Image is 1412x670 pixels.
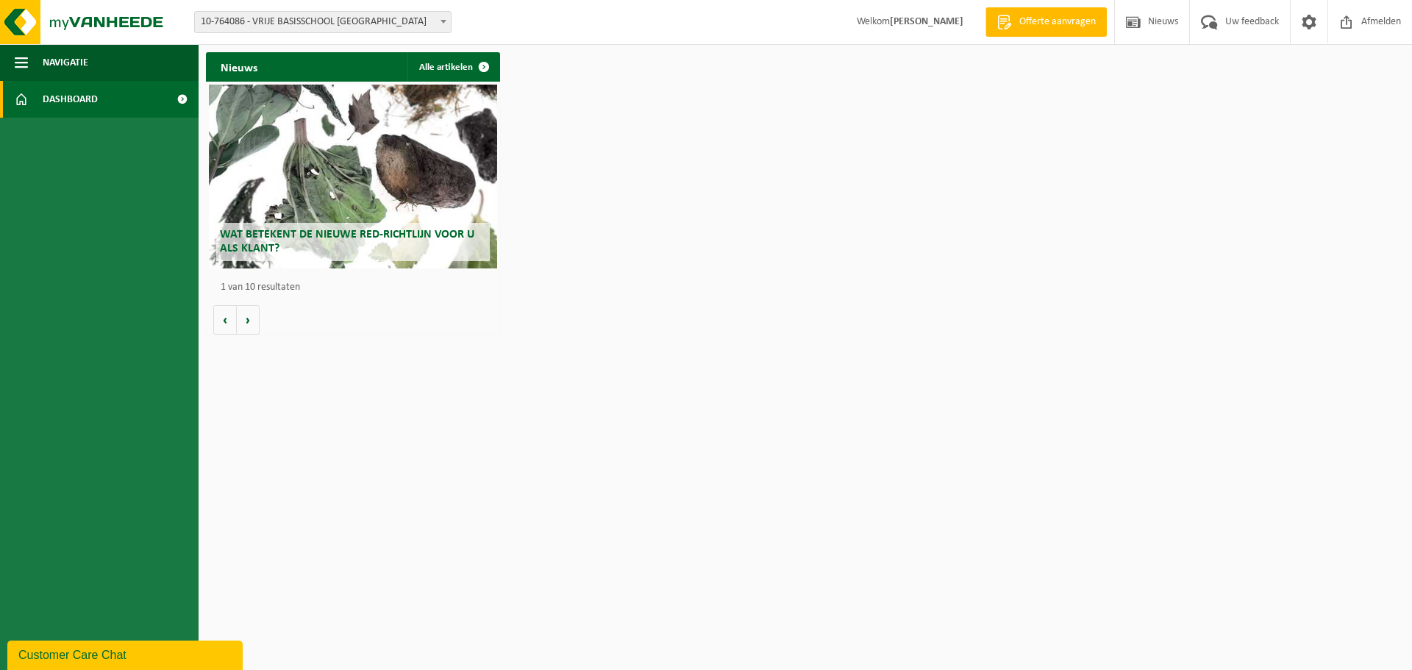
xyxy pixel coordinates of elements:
span: Offerte aanvragen [1016,15,1099,29]
span: Dashboard [43,81,98,118]
span: 10-764086 - VRIJE BASISSCHOOL SINT-PIETER - OOSTKAMP [194,11,452,33]
a: Alle artikelen [407,52,499,82]
h2: Nieuws [206,52,272,81]
span: Wat betekent de nieuwe RED-richtlijn voor u als klant? [220,229,474,254]
span: 10-764086 - VRIJE BASISSCHOOL SINT-PIETER - OOSTKAMP [195,12,451,32]
button: Vorige [213,305,237,335]
iframe: chat widget [7,638,246,670]
strong: [PERSON_NAME] [890,16,963,27]
span: Navigatie [43,44,88,81]
button: Volgende [237,305,260,335]
p: 1 van 10 resultaten [221,282,493,293]
a: Offerte aanvragen [985,7,1107,37]
a: Wat betekent de nieuwe RED-richtlijn voor u als klant? [209,85,497,268]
